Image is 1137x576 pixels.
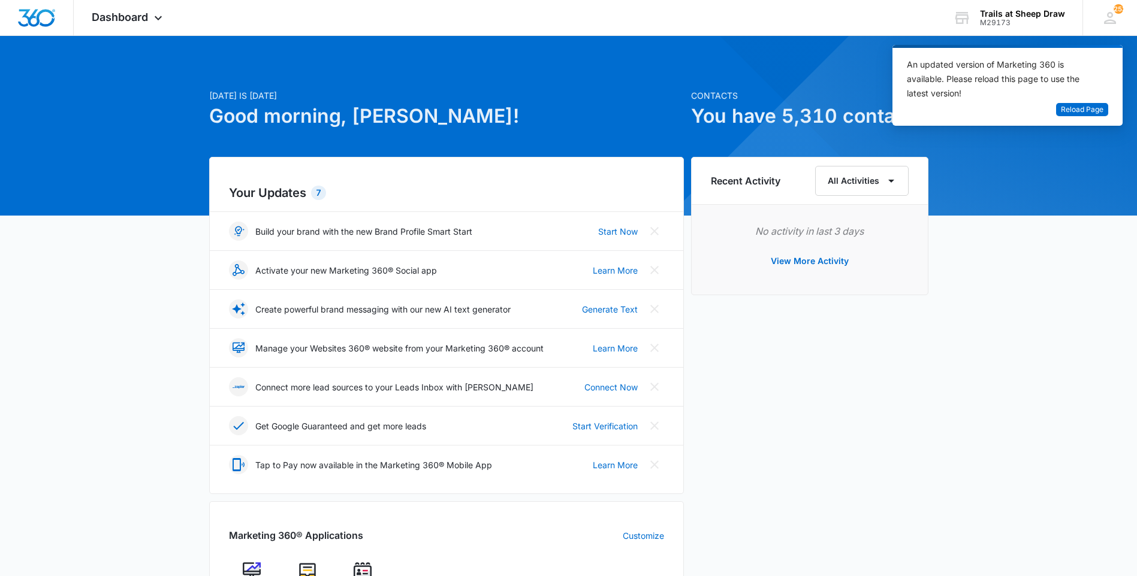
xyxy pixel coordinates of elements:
[593,342,638,354] a: Learn More
[907,57,1094,101] div: An updated version of Marketing 360 is available. Please reload this page to use the latest version!
[582,303,638,316] a: Generate Text
[980,9,1065,19] div: account name
[598,225,638,238] a: Start Now
[593,264,638,277] a: Learn More
[255,342,544,354] p: Manage your Websites 360® website from your Marketing 360® account
[759,247,861,275] button: View More Activity
[645,377,664,396] button: Close
[255,381,533,393] p: Connect more lead sources to your Leads Inbox with [PERSON_NAME]
[593,459,638,471] a: Learn More
[645,416,664,435] button: Close
[255,420,426,432] p: Get Google Guaranteed and get more leads
[1114,4,1123,14] div: notifications count
[1056,103,1108,117] button: Reload Page
[645,455,664,474] button: Close
[255,225,472,238] p: Build your brand with the new Brand Profile Smart Start
[645,260,664,280] button: Close
[311,186,326,200] div: 7
[584,381,638,393] a: Connect Now
[209,89,684,102] p: [DATE] is [DATE]
[815,166,909,196] button: All Activities
[623,529,664,542] a: Customize
[572,420,638,432] a: Start Verification
[92,11,148,23] span: Dashboard
[229,528,363,542] h2: Marketing 360® Applications
[711,174,780,188] h6: Recent Activity
[209,102,684,131] h1: Good morning, [PERSON_NAME]!
[691,102,928,131] h1: You have 5,310 contacts
[255,459,492,471] p: Tap to Pay now available in the Marketing 360® Mobile App
[711,224,909,238] p: No activity in last 3 days
[645,338,664,357] button: Close
[229,184,664,202] h2: Your Updates
[645,299,664,319] button: Close
[1061,104,1103,116] span: Reload Page
[691,89,928,102] p: Contacts
[1114,4,1123,14] span: 253
[255,264,437,277] p: Activate your new Marketing 360® Social app
[255,303,511,316] p: Create powerful brand messaging with our new AI text generator
[980,19,1065,27] div: account id
[645,222,664,241] button: Close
